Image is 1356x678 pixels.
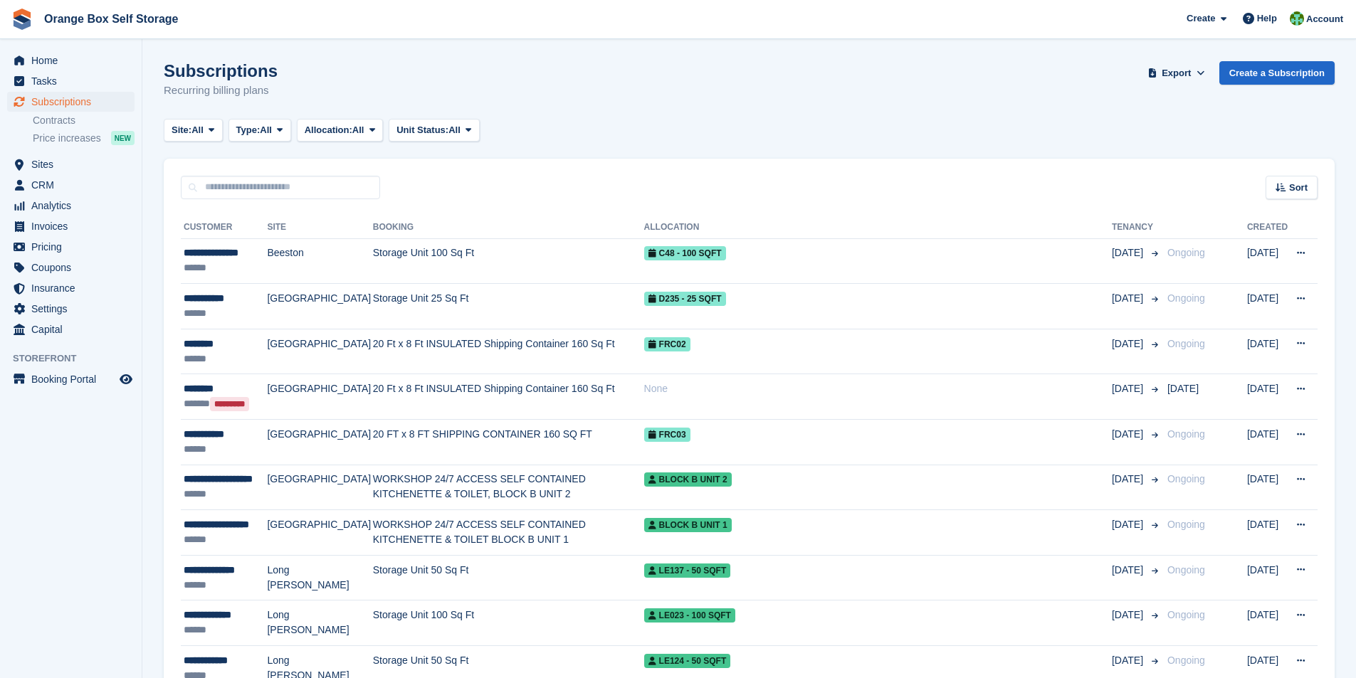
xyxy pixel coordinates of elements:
span: Type: [236,123,261,137]
span: Site: [172,123,191,137]
td: 20 Ft x 8 Ft INSULATED Shipping Container 160 Sq Ft [373,329,644,374]
span: LE137 - 50 SQFT [644,563,731,578]
span: BLOCK B UNIT 2 [644,472,732,487]
span: Sites [31,154,117,174]
span: BLOCK B UNIT 1 [644,518,732,532]
a: Orange Box Self Storage [38,7,184,31]
span: Pricing [31,237,117,257]
span: Unit Status: [396,123,448,137]
td: [GEOGRAPHIC_DATA] [267,465,372,510]
span: [DATE] [1112,337,1146,351]
span: Ongoing [1167,609,1205,620]
span: Storefront [13,351,142,366]
th: Site [267,216,372,239]
td: [DATE] [1247,374,1288,420]
td: [DATE] [1247,329,1288,374]
th: Tenancy [1112,216,1162,239]
span: CRM [31,175,117,195]
td: [DATE] [1247,510,1288,556]
td: [GEOGRAPHIC_DATA] [267,284,372,329]
span: [DATE] [1112,472,1146,487]
span: Ongoing [1167,655,1205,666]
td: [DATE] [1247,238,1288,284]
span: LE124 - 50 SQFT [644,654,731,668]
span: Capital [31,319,117,339]
span: FRC03 [644,428,690,442]
span: [DATE] [1112,427,1146,442]
a: menu [7,319,135,339]
span: Allocation: [305,123,352,137]
td: [DATE] [1247,555,1288,600]
td: [DATE] [1247,420,1288,465]
span: Ongoing [1167,519,1205,530]
td: Long [PERSON_NAME] [267,555,372,600]
span: [DATE] [1112,608,1146,623]
img: stora-icon-8386f47178a22dfd0bd8f6a31ec36ba5ce8667c1dd55bd0f319d3a0aa187defe.svg [11,9,33,30]
span: Insurance [31,278,117,298]
a: menu [7,154,135,174]
a: Preview store [117,371,135,388]
span: Price increases [33,132,101,145]
span: Ongoing [1167,247,1205,258]
a: menu [7,216,135,236]
td: Storage Unit 25 Sq Ft [373,284,644,329]
span: Subscriptions [31,92,117,112]
div: NEW [111,131,135,145]
div: None [644,381,1112,396]
td: Long [PERSON_NAME] [267,600,372,646]
span: Ongoing [1167,428,1205,440]
td: Storage Unit 50 Sq Ft [373,555,644,600]
span: Coupons [31,258,117,277]
td: [DATE] [1247,465,1288,510]
span: Booking Portal [31,369,117,389]
a: Contracts [33,114,135,127]
button: Site: All [164,119,223,142]
span: D235 - 25 SQFT [644,292,726,306]
span: C48 - 100 SQFT [644,246,726,260]
span: Settings [31,299,117,319]
button: Unit Status: All [389,119,479,142]
span: [DATE] [1112,517,1146,532]
th: Allocation [644,216,1112,239]
button: Type: All [228,119,291,142]
span: All [448,123,461,137]
a: menu [7,278,135,298]
span: Account [1306,12,1343,26]
a: menu [7,369,135,389]
span: All [352,123,364,137]
td: [GEOGRAPHIC_DATA] [267,374,372,420]
th: Created [1247,216,1288,239]
td: [DATE] [1247,600,1288,646]
th: Booking [373,216,644,239]
a: menu [7,92,135,112]
td: Storage Unit 100 Sq Ft [373,600,644,646]
a: Price increases NEW [33,130,135,146]
span: Create [1187,11,1215,26]
span: [DATE] [1167,383,1199,394]
td: [GEOGRAPHIC_DATA] [267,420,372,465]
td: 20 Ft x 8 Ft INSULATED Shipping Container 160 Sq Ft [373,374,644,420]
a: menu [7,258,135,277]
td: [DATE] [1247,284,1288,329]
span: FRC02 [644,337,690,351]
td: Beeston [267,238,372,284]
a: menu [7,71,135,91]
span: Ongoing [1167,338,1205,349]
p: Recurring billing plans [164,83,278,99]
a: menu [7,51,135,70]
span: [DATE] [1112,563,1146,578]
td: 20 FT x 8 FT SHIPPING CONTAINER 160 SQ FT [373,420,644,465]
span: Ongoing [1167,292,1205,304]
button: Export [1145,61,1208,85]
span: Ongoing [1167,564,1205,576]
span: Sort [1289,181,1308,195]
span: Help [1257,11,1277,26]
span: [DATE] [1112,291,1146,306]
td: [GEOGRAPHIC_DATA] [267,510,372,556]
span: All [260,123,272,137]
a: Create a Subscription [1219,61,1335,85]
a: menu [7,196,135,216]
span: Home [31,51,117,70]
img: Binder Bhardwaj [1290,11,1304,26]
a: menu [7,299,135,319]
